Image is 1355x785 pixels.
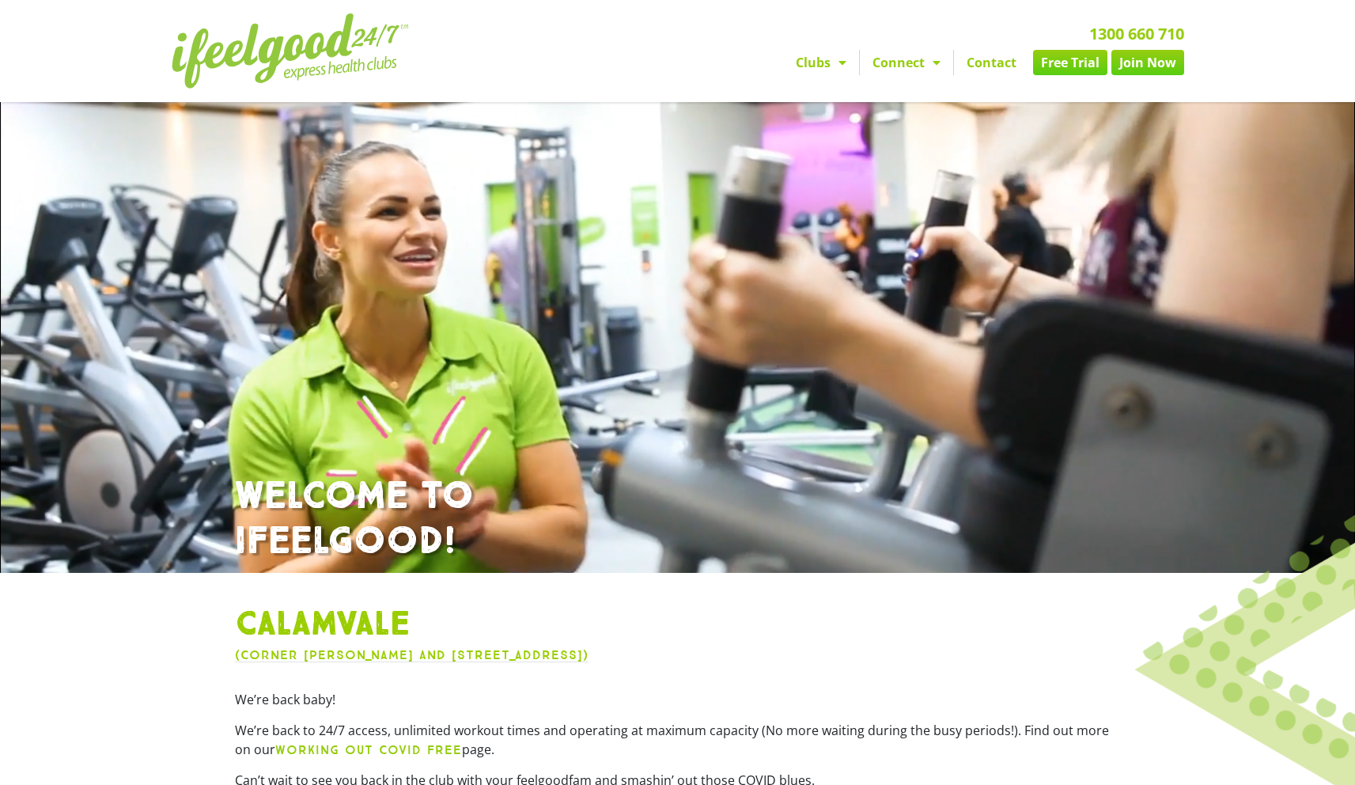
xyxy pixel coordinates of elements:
[1033,50,1107,75] a: Free Trial
[783,50,859,75] a: Clubs
[860,50,953,75] a: Connect
[235,690,1121,709] p: We’re back baby!
[954,50,1029,75] a: Contact
[235,647,589,662] a: (Corner [PERSON_NAME] and [STREET_ADDRESS])
[532,50,1184,75] nav: Menu
[275,741,462,758] a: WORKING OUT COVID FREE
[275,742,462,757] b: WORKING OUT COVID FREE
[235,721,1121,760] p: We’re back to 24/7 access, unlimited workout times and operating at maximum capacity (No more wai...
[1089,23,1184,44] a: 1300 660 710
[235,605,1121,646] h1: Calamvale
[235,474,1121,565] h1: WELCOME TO IFEELGOOD!
[1111,50,1184,75] a: Join Now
